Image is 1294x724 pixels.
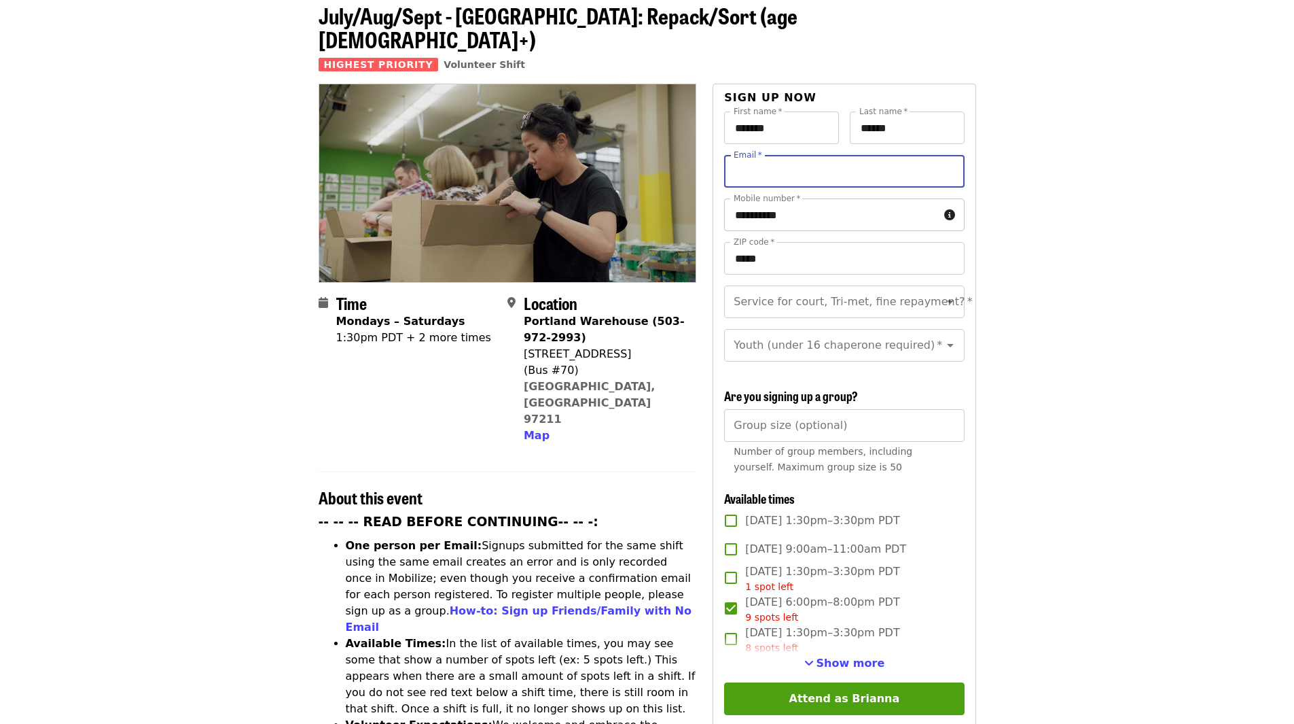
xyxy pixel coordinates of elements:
[346,538,697,636] li: Signups submitted for the same shift using the same email creates an error and is only recorded o...
[859,107,907,116] label: Last name
[724,91,816,104] span: Sign up now
[524,362,685,379] div: (Bus #70)
[734,238,774,246] label: ZIP code
[319,485,423,509] span: About this event
[524,380,655,426] a: [GEOGRAPHIC_DATA], [GEOGRAPHIC_DATA] 97211
[319,84,696,281] img: July/Aug/Sept - Portland: Repack/Sort (age 8+) organized by Oregon Food Bank
[724,489,795,507] span: Available times
[745,513,899,529] span: [DATE] 1:30pm–3:30pm PDT
[941,336,960,355] button: Open
[346,636,697,717] li: In the list of available times, you may see some that show a number of spots left (ex: 5 spots le...
[745,541,906,557] span: [DATE] 9:00am–11:00am PDT
[734,194,800,203] label: Mobile number
[524,291,577,315] span: Location
[724,683,964,715] button: Attend as Brianna
[346,539,482,552] strong: One person per Email:
[444,59,525,70] a: Volunteer Shift
[724,199,938,231] input: Mobile number
[336,315,465,328] strong: Mondays – Saturdays
[734,446,912,472] span: Number of group members, including yourself. Maximum group size is 50
[724,242,964,275] input: ZIP code
[734,107,783,116] label: First name
[507,296,516,309] i: map-marker-alt icon
[745,612,798,623] span: 9 spots left
[319,58,439,71] span: Highest Priority
[336,291,367,315] span: Time
[336,330,491,346] div: 1:30pm PDT + 2 more times
[941,292,960,311] button: Open
[524,315,685,344] strong: Portland Warehouse (503-972-2993)
[346,604,692,634] a: How-to: Sign up Friends/Family with No Email
[944,209,955,222] i: circle-info icon
[745,594,899,625] span: [DATE] 6:00pm–8:00pm PDT
[734,151,762,159] label: Email
[745,564,899,594] span: [DATE] 1:30pm–3:30pm PDT
[319,515,598,529] strong: -- -- -- READ BEFORE CONTINUING-- -- -:
[524,428,550,444] button: Map
[804,655,885,672] button: See more timeslots
[745,642,798,653] span: 8 spots left
[850,111,965,144] input: Last name
[724,111,839,144] input: First name
[524,346,685,362] div: [STREET_ADDRESS]
[724,155,964,188] input: Email
[724,387,858,404] span: Are you signing up a group?
[745,625,899,655] span: [DATE] 1:30pm–3:30pm PDT
[816,657,885,670] span: Show more
[524,429,550,442] span: Map
[745,581,793,592] span: 1 spot left
[724,409,964,442] input: [object Object]
[319,296,328,309] i: calendar icon
[346,637,446,650] strong: Available Times:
